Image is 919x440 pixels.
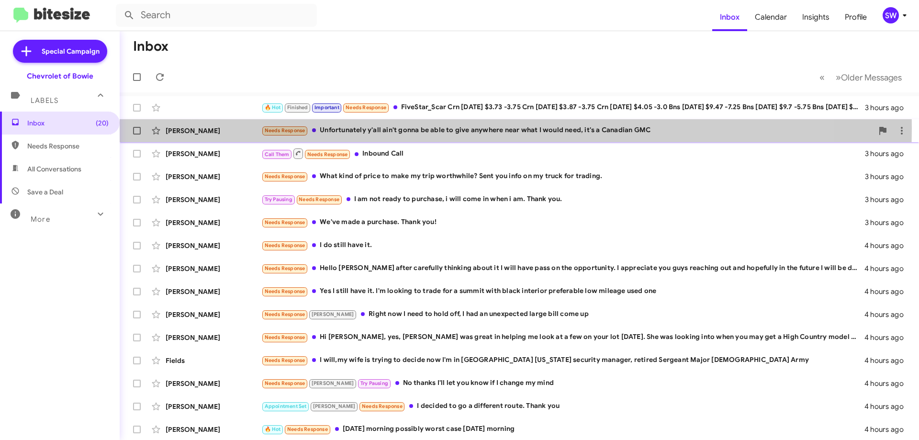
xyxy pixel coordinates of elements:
[166,333,261,342] div: [PERSON_NAME]
[166,218,261,227] div: [PERSON_NAME]
[864,333,911,342] div: 4 hours ago
[261,355,864,366] div: I will,my wife is trying to decide now I'm in [GEOGRAPHIC_DATA] [US_STATE] security manager, reti...
[865,149,911,158] div: 3 hours ago
[841,72,902,83] span: Older Messages
[312,380,354,386] span: [PERSON_NAME]
[307,151,348,158] span: Needs Response
[287,426,328,432] span: Needs Response
[874,7,908,23] button: SW
[265,288,305,294] span: Needs Response
[814,68,830,87] button: Previous
[865,103,911,113] div: 3 hours ago
[261,147,865,159] div: Inbound Call
[166,149,261,158] div: [PERSON_NAME]
[864,241,911,250] div: 4 hours ago
[265,151,290,158] span: Call Them
[865,172,911,181] div: 3 hours ago
[265,242,305,248] span: Needs Response
[837,3,874,31] a: Profile
[13,40,107,63] a: Special Campaign
[166,310,261,319] div: [PERSON_NAME]
[864,310,911,319] div: 4 hours ago
[360,380,388,386] span: Try Pausing
[166,195,261,204] div: [PERSON_NAME]
[265,426,281,432] span: 🔥 Hot
[166,172,261,181] div: [PERSON_NAME]
[265,173,305,180] span: Needs Response
[261,332,864,343] div: Hi [PERSON_NAME], yes, [PERSON_NAME] was great in helping me look at a few on your lot [DATE]. Sh...
[265,311,305,317] span: Needs Response
[287,104,308,111] span: Finished
[133,39,168,54] h1: Inbox
[31,215,50,224] span: More
[261,194,865,205] div: I am not ready to purchase, i will come in when i am. Thank you.
[864,264,911,273] div: 4 hours ago
[166,356,261,365] div: Fields
[265,219,305,226] span: Needs Response
[261,424,864,435] div: [DATE] morning possibly worst case [DATE] morning
[166,264,261,273] div: [PERSON_NAME]
[265,265,305,271] span: Needs Response
[27,164,81,174] span: All Conversations
[712,3,747,31] a: Inbox
[864,356,911,365] div: 4 hours ago
[166,126,261,135] div: [PERSON_NAME]
[265,127,305,134] span: Needs Response
[265,357,305,363] span: Needs Response
[265,403,307,409] span: Appointment Set
[865,218,911,227] div: 3 hours ago
[261,263,864,274] div: Hello [PERSON_NAME] after carefully thinking about it I will have pass on the opportunity. I appr...
[819,71,825,83] span: «
[864,379,911,388] div: 4 hours ago
[313,403,356,409] span: [PERSON_NAME]
[42,46,100,56] span: Special Campaign
[362,403,403,409] span: Needs Response
[883,7,899,23] div: SW
[261,240,864,251] div: I do still have it.
[261,217,865,228] div: We've made a purchase. Thank you!
[830,68,908,87] button: Next
[27,141,109,151] span: Needs Response
[27,187,63,197] span: Save a Deal
[166,287,261,296] div: [PERSON_NAME]
[261,286,864,297] div: Yes I still have it. I'm looking to trade for a summit with black interior preferable low mileage...
[814,68,908,87] nav: Page navigation example
[261,401,864,412] div: I decided to go a different route. Thank you
[864,402,911,411] div: 4 hours ago
[346,104,386,111] span: Needs Response
[96,118,109,128] span: (20)
[31,96,58,105] span: Labels
[261,309,864,320] div: Right now I need to hold off, I had an unexpected large bill come up
[865,195,911,204] div: 3 hours ago
[27,118,109,128] span: Inbox
[795,3,837,31] a: Insights
[265,380,305,386] span: Needs Response
[265,334,305,340] span: Needs Response
[836,71,841,83] span: »
[166,402,261,411] div: [PERSON_NAME]
[747,3,795,31] a: Calendar
[265,196,292,203] span: Try Pausing
[116,4,317,27] input: Search
[314,104,339,111] span: Important
[265,104,281,111] span: 🔥 Hot
[261,171,865,182] div: What kind of price to make my trip worthwhile? Sent you info on my truck for trading.
[261,102,865,113] div: FiveStar_Scar Crn [DATE] $3.73 -3.75 Crn [DATE] $3.87 -3.75 Crn [DATE] $4.05 -3.0 Bns [DATE] $9.4...
[166,379,261,388] div: [PERSON_NAME]
[166,241,261,250] div: [PERSON_NAME]
[299,196,339,203] span: Needs Response
[312,311,354,317] span: [PERSON_NAME]
[166,425,261,434] div: [PERSON_NAME]
[864,425,911,434] div: 4 hours ago
[261,125,873,136] div: Unfortunately y'all ain't gonna be able to give anywhere near what I would need, it's a Canadian GMC
[27,71,93,81] div: Chevrolet of Bowie
[864,287,911,296] div: 4 hours ago
[261,378,864,389] div: No thanks I'll let you know if I change my mind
